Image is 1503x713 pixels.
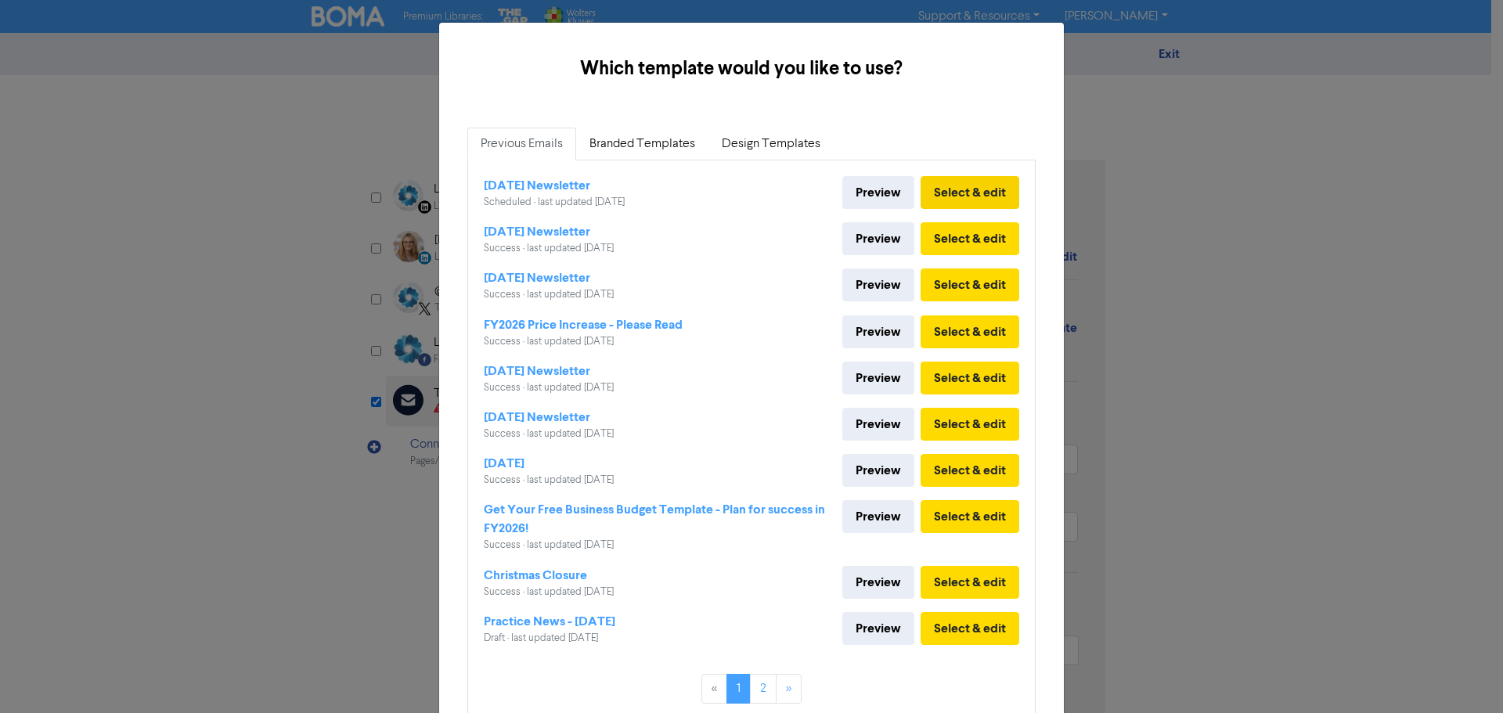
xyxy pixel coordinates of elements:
a: Design Templates [708,128,834,160]
button: Select & edit [921,408,1019,441]
div: [DATE] Newsletter [484,222,614,241]
div: Draft · last updated [DATE] [484,631,615,646]
a: Preview [842,500,914,533]
button: Select & edit [921,500,1019,533]
div: [DATE] Newsletter [484,408,614,427]
div: Success · last updated [DATE] [484,380,614,395]
a: Branded Templates [576,128,708,160]
button: Select & edit [921,362,1019,394]
button: Select & edit [921,222,1019,255]
div: Practice News - [DATE] [484,612,615,631]
a: Page 2 [750,674,777,704]
button: Select & edit [921,315,1019,348]
div: Success · last updated [DATE] [484,538,832,553]
a: Previous Emails [467,128,576,160]
h5: Which template would you like to use? [452,55,1031,83]
div: Success · last updated [DATE] [484,427,614,441]
div: Success · last updated [DATE] [484,287,614,302]
button: Select & edit [921,612,1019,645]
button: Select & edit [921,268,1019,301]
div: Success · last updated [DATE] [484,241,614,256]
div: Christmas Closure [484,566,614,585]
a: Page 1 is your current page [726,674,751,704]
div: Scheduled · last updated [DATE] [484,195,625,210]
a: » [776,674,802,704]
button: Select & edit [921,566,1019,599]
a: Preview [842,454,914,487]
a: Preview [842,176,914,209]
a: Preview [842,612,914,645]
button: Select & edit [921,176,1019,209]
a: Preview [842,315,914,348]
div: [DATE] Newsletter [484,362,614,380]
div: [DATE] Newsletter [484,268,614,287]
div: Get Your Free Business Budget Template - Plan for success in FY2026! [484,500,832,538]
div: Success · last updated [DATE] [484,473,614,488]
a: Preview [842,566,914,599]
button: Select & edit [921,454,1019,487]
div: Success · last updated [DATE] [484,334,683,349]
a: Preview [842,222,914,255]
a: Preview [842,268,914,301]
a: Preview [842,408,914,441]
iframe: Chat Widget [1425,638,1503,713]
div: [DATE] Newsletter [484,176,625,195]
div: [DATE] [484,454,614,473]
div: Success · last updated [DATE] [484,585,614,600]
a: Preview [842,362,914,394]
div: FY2026 Price Increase - Please Read [484,315,683,334]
